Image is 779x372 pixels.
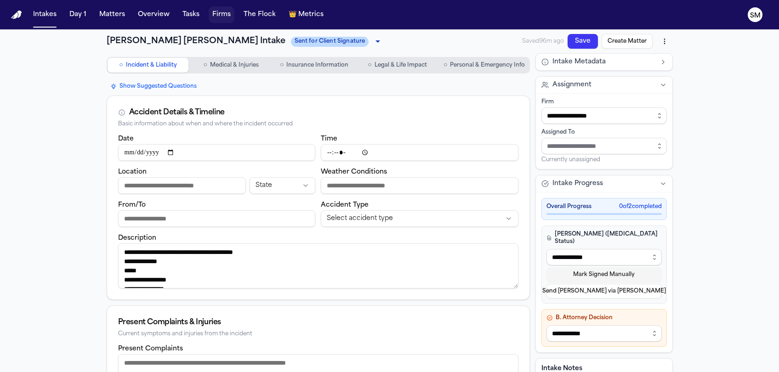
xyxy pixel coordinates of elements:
[118,202,146,209] label: From/To
[118,235,156,242] label: Description
[619,203,662,210] span: 0 of 2 completed
[285,6,327,23] button: crownMetrics
[107,35,285,48] h1: [PERSON_NAME] [PERSON_NAME] Intake
[119,61,123,70] span: ○
[321,202,369,209] label: Accident Type
[286,62,348,69] span: Insurance Information
[118,243,518,288] textarea: Incident description
[29,6,60,23] button: Intakes
[66,6,90,23] button: Day 1
[568,34,598,49] button: Save
[368,61,371,70] span: ○
[656,33,673,50] button: More actions
[536,175,672,192] button: Intake Progress
[108,58,189,73] button: Go to Incident & Liability
[210,62,259,69] span: Medical & Injuries
[118,121,518,128] div: Basic information about when and where the incident occurred
[118,135,134,142] label: Date
[179,6,203,23] button: Tasks
[250,177,315,194] button: Incident state
[522,38,564,45] span: Saved 96m ago
[291,35,384,48] div: Update intake status
[541,129,667,136] div: Assigned To
[536,77,672,93] button: Assignment
[546,203,591,210] span: Overall Progress
[552,57,606,67] span: Intake Metadata
[118,345,183,352] label: Present Complaints
[541,107,667,124] input: Select firm
[536,54,672,70] button: Intake Metadata
[546,284,662,299] button: Send [PERSON_NAME] via [PERSON_NAME]
[552,80,591,90] span: Assignment
[273,58,355,73] button: Go to Insurance Information
[96,6,129,23] button: Matters
[190,58,272,73] button: Go to Medical & Injuries
[118,177,246,194] input: Incident location
[541,138,667,154] input: Assign to staff member
[546,231,662,245] h4: [PERSON_NAME] ([MEDICAL_DATA] Status)
[321,144,518,161] input: Incident time
[280,61,284,70] span: ○
[321,177,518,194] input: Weather conditions
[126,62,177,69] span: Incident & Liability
[291,37,369,47] span: Sent for Client Signature
[541,156,600,163] span: Currently unassigned
[118,169,147,175] label: Location
[440,58,529,73] button: Go to Personal & Emergency Info
[118,317,518,328] div: Present Complaints & Injuries
[11,11,22,19] img: Finch Logo
[321,169,387,175] label: Weather Conditions
[357,58,438,73] button: Go to Legal & Life Impact
[11,11,22,19] a: Home
[541,98,667,106] div: Firm
[750,12,761,19] text: SM
[118,144,316,161] input: Incident date
[240,6,279,23] button: The Flock
[209,6,234,23] button: Firms
[444,61,447,70] span: ○
[602,34,653,49] button: Create Matter
[450,62,525,69] span: Personal & Emergency Info
[321,135,337,142] label: Time
[129,107,225,118] div: Accident Details & Timeline
[118,210,316,227] input: From/To destination
[546,314,662,321] h4: B. Attorney Decision
[289,10,296,19] span: crown
[375,62,427,69] span: Legal & Life Impact
[134,6,173,23] button: Overview
[552,179,603,188] span: Intake Progress
[204,61,207,70] span: ○
[298,10,324,19] span: Metrics
[118,331,518,338] div: Current symptoms and injuries from the incident
[107,81,200,92] button: Show Suggested Questions
[546,267,662,282] button: Mark Signed Manually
